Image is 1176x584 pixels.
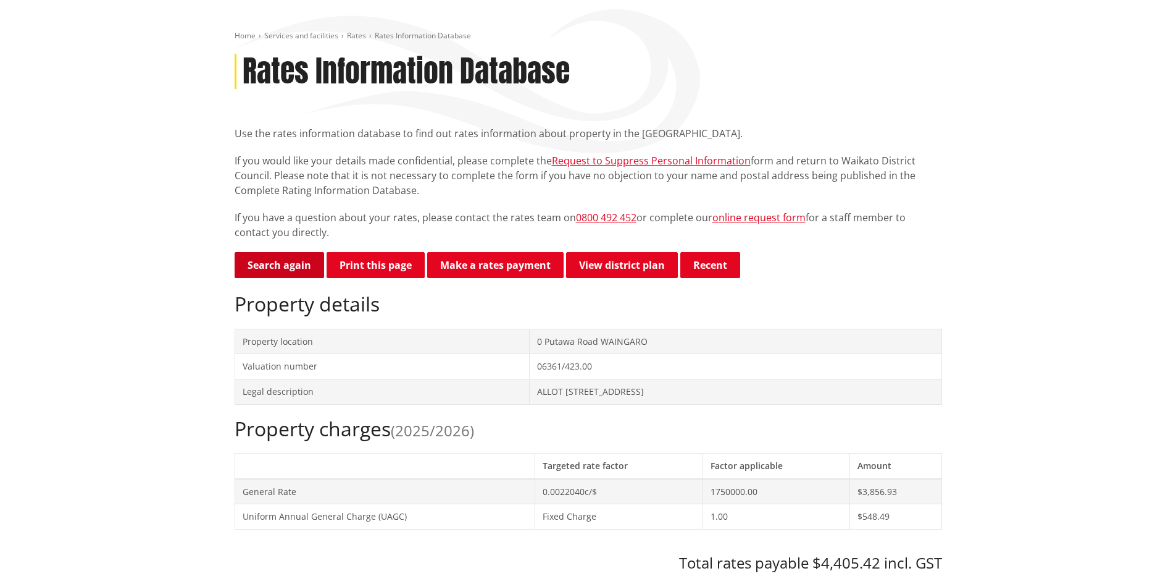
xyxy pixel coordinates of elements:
[703,453,849,478] th: Factor applicable
[530,354,941,379] td: 06361/423.00
[849,504,941,530] td: $548.49
[535,504,703,530] td: Fixed Charge
[849,479,941,504] td: $3,856.93
[264,30,338,41] a: Services and facilities
[235,554,942,572] h3: Total rates payable $4,405.42 incl. GST
[680,252,740,278] button: Recent
[849,453,941,478] th: Amount
[235,329,530,354] td: Property location
[235,126,942,141] p: Use the rates information database to find out rates information about property in the [GEOGRAPHI...
[427,252,564,278] a: Make a rates payment
[327,252,425,278] button: Print this page
[235,479,535,504] td: General Rate
[535,479,703,504] td: 0.0022040c/$
[530,379,941,404] td: ALLOT [STREET_ADDRESS]
[243,54,570,90] h1: Rates Information Database
[235,354,530,379] td: Valuation number
[530,329,941,354] td: 0 Putawa Road WAINGARO
[235,153,942,198] p: If you would like your details made confidential, please complete the form and return to Waikato ...
[375,30,471,41] span: Rates Information Database
[391,420,474,441] span: (2025/2026)
[576,211,636,224] a: 0800 492 452
[535,453,703,478] th: Targeted rate factor
[235,210,942,240] p: If you have a question about your rates, please contact the rates team on or complete our for a s...
[347,30,366,41] a: Rates
[703,504,849,530] td: 1.00
[235,504,535,530] td: Uniform Annual General Charge (UAGC)
[235,379,530,404] td: Legal description
[703,479,849,504] td: 1750000.00
[235,252,324,278] a: Search again
[235,31,942,41] nav: breadcrumb
[235,417,942,441] h2: Property charges
[712,211,806,224] a: online request form
[552,154,751,167] a: Request to Suppress Personal Information
[235,30,256,41] a: Home
[1119,532,1164,577] iframe: Messenger Launcher
[235,292,942,316] h2: Property details
[566,252,678,278] a: View district plan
